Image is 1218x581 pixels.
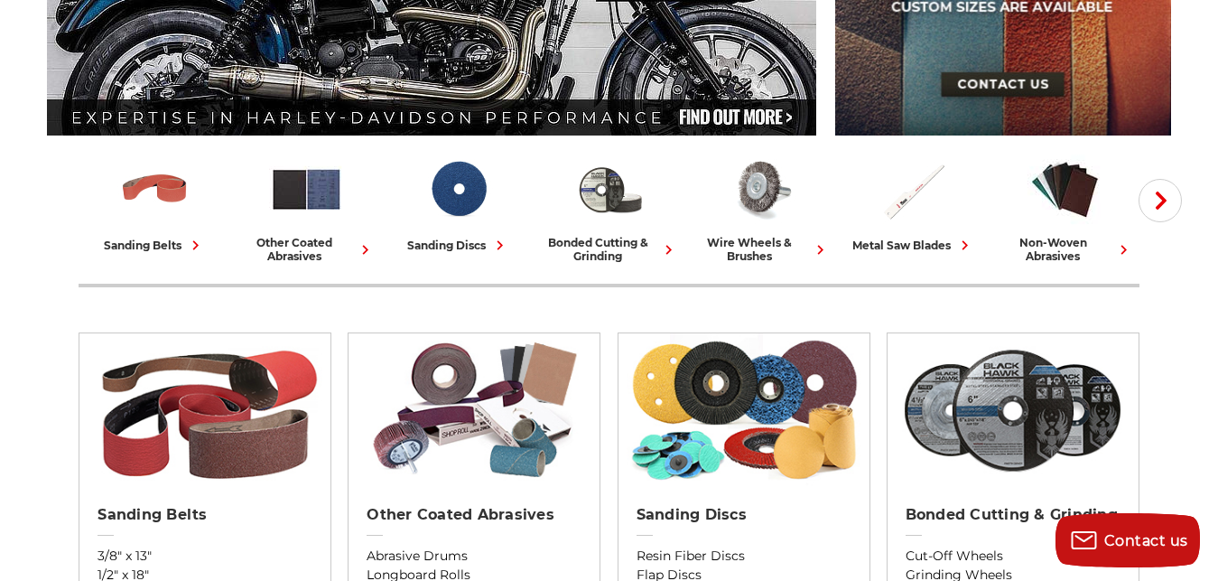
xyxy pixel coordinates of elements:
div: other coated abrasives [237,236,375,263]
button: Next [1139,179,1182,222]
a: Resin Fiber Discs [637,547,851,566]
div: bonded cutting & grinding [541,236,678,263]
a: non-woven abrasives [996,152,1133,263]
img: Sanding Belts [88,333,322,487]
a: Abrasive Drums [367,547,581,566]
div: non-woven abrasives [996,236,1133,263]
a: 3/8" x 13" [98,547,312,566]
img: Sanding Belts [117,152,192,227]
a: sanding belts [86,152,223,255]
a: sanding discs [389,152,526,255]
img: Bonded Cutting & Grinding [896,333,1130,487]
div: sanding discs [407,236,509,255]
img: Other Coated Abrasives [358,333,591,487]
h2: Sanding Discs [637,506,851,524]
div: wire wheels & brushes [693,236,830,263]
img: Other Coated Abrasives [269,152,344,227]
img: Sanding Discs [421,152,496,227]
img: Wire Wheels & Brushes [724,152,799,227]
div: sanding belts [104,236,205,255]
div: metal saw blades [852,236,974,255]
a: bonded cutting & grinding [541,152,678,263]
img: Metal Saw Blades [876,152,951,227]
a: metal saw blades [844,152,981,255]
h2: Other Coated Abrasives [367,506,581,524]
h2: Bonded Cutting & Grinding [906,506,1120,524]
span: Contact us [1104,532,1188,549]
a: other coated abrasives [237,152,375,263]
img: Bonded Cutting & Grinding [572,152,647,227]
h2: Sanding Belts [98,506,312,524]
a: wire wheels & brushes [693,152,830,263]
img: Non-woven Abrasives [1027,152,1102,227]
img: Sanding Discs [627,333,860,487]
a: Cut-Off Wheels [906,547,1120,566]
button: Contact us [1055,513,1200,567]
